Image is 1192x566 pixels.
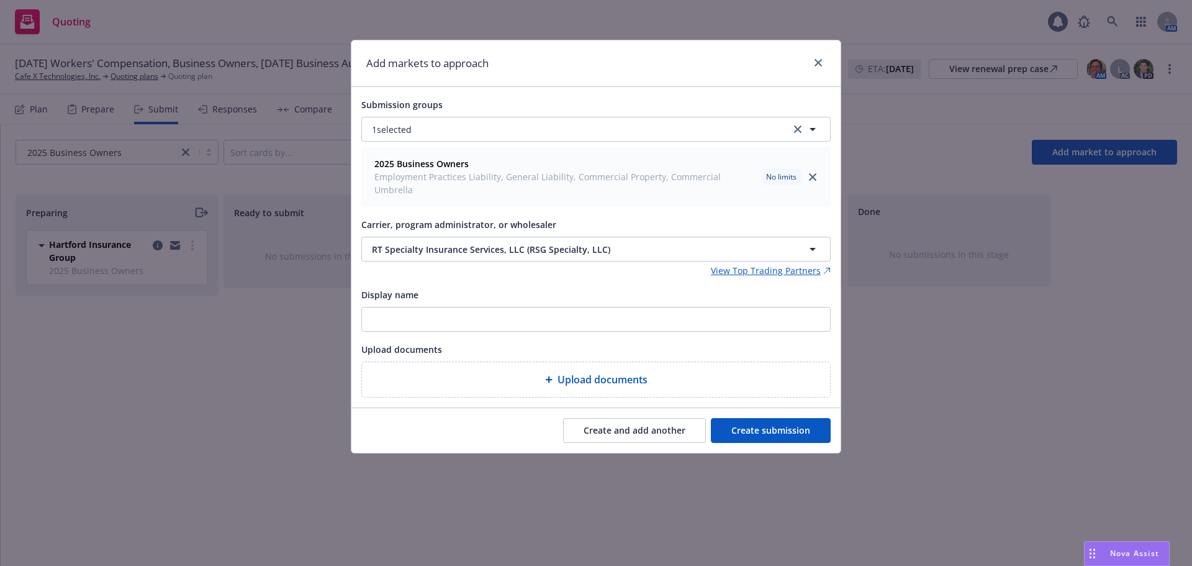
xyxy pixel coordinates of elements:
[1110,548,1159,559] span: Nova Assist
[361,362,831,398] div: Upload documents
[361,344,442,355] span: Upload documents
[790,122,805,137] a: clear selection
[1084,541,1170,566] button: Nova Assist
[361,237,831,262] button: RT Specialty Insurance Services, LLC (RSG Specialty, LLC)
[361,289,418,301] span: Display name
[711,418,831,443] button: Create submission
[366,55,489,71] h1: Add markets to approach
[361,117,831,142] button: 1selectedclear selection
[361,219,556,231] span: Carrier, program administrator, or wholesaler
[563,418,706,443] button: Create and add another
[374,170,756,196] span: Employment Practices Liability, General Liability, Commercial Property, Commercial Umbrella
[372,243,762,256] span: RT Specialty Insurance Services, LLC (RSG Specialty, LLC)
[558,372,648,387] span: Upload documents
[361,99,443,111] span: Submission groups
[805,170,820,185] a: close
[766,171,797,183] span: No limits
[1085,542,1100,565] div: Drag to move
[811,55,826,70] a: close
[374,158,469,170] strong: 2025 Business Owners
[372,123,412,136] span: 1 selected
[711,264,831,277] a: View Top Trading Partners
